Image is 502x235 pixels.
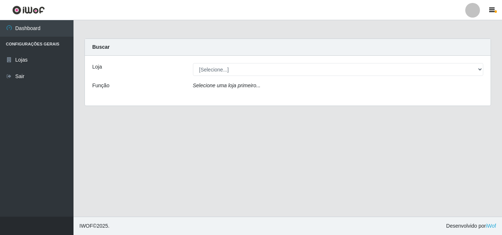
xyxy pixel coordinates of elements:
[92,44,110,50] strong: Buscar
[79,223,93,229] span: IWOF
[12,5,45,15] img: CoreUI Logo
[486,223,496,229] a: iWof
[79,222,110,230] span: © 2025 .
[92,82,110,89] label: Função
[446,222,496,230] span: Desenvolvido por
[92,63,102,71] label: Loja
[193,82,261,88] i: Selecione uma loja primeiro...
